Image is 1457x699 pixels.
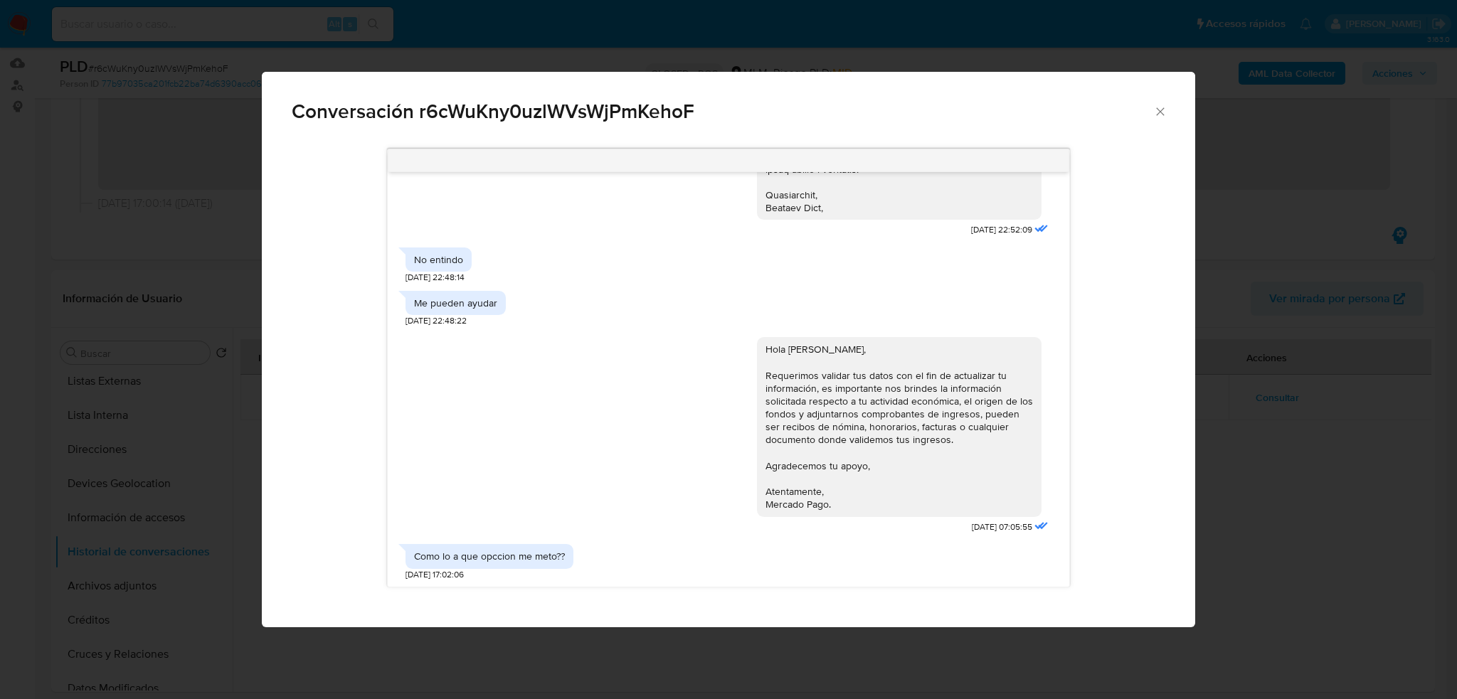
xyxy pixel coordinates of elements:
div: Me pueden ayudar [414,297,497,309]
span: [DATE] 22:48:14 [406,272,465,284]
button: Cerrar [1153,105,1166,117]
div: Hola [PERSON_NAME], Requerimos validar tus datos con el fin de actualizar tu información, es impo... [765,343,1033,511]
span: [DATE] 07:05:55 [972,521,1032,533]
span: [DATE] 22:48:22 [406,315,467,327]
div: No entindo [414,253,463,266]
span: [DATE] 17:02:06 [406,569,464,581]
span: Conversación r6cWuKny0uzlWVsWjPmKehoF [292,102,1153,122]
div: Comunicación [262,72,1196,628]
div: Como lo a que opccion me meto?? [414,550,565,562]
span: [DATE] 22:52:09 [971,224,1032,236]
